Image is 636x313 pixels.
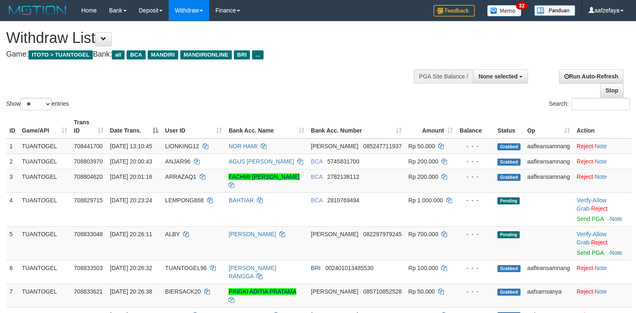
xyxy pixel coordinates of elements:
[228,231,276,237] a: [PERSON_NAME]
[577,143,593,149] a: Reject
[165,158,190,165] span: ANJAR96
[573,192,632,226] td: · ·
[74,288,103,295] span: 708833621
[148,50,178,59] span: MANDIRI
[19,284,71,307] td: TUANTOGEL
[497,265,521,272] span: Grabbed
[497,231,520,238] span: Pending
[327,158,359,165] span: Copy 5745831700 to clipboard
[110,197,152,204] span: [DATE] 20:23:24
[571,98,630,110] input: Search:
[577,158,593,165] a: Reject
[110,158,152,165] span: [DATE] 20:00:43
[573,284,632,307] td: ·
[110,143,152,149] span: [DATE] 13:10:45
[573,226,632,260] td: · ·
[497,159,521,166] span: Grabbed
[6,4,69,17] img: MOTION_logo.png
[311,288,358,295] span: [PERSON_NAME]
[234,50,250,59] span: BRI
[478,73,518,80] span: None selected
[21,98,52,110] select: Showentries
[487,5,522,17] img: Button%20Memo.svg
[19,192,71,226] td: TUANTOGEL
[112,50,125,59] span: all
[573,115,632,138] th: Action
[408,265,438,271] span: Rp 100.000
[165,288,200,295] span: BIERSACK20
[6,115,19,138] th: ID
[74,143,103,149] span: 708441700
[577,231,606,246] span: ·
[414,69,473,83] div: PGA Site Balance /
[325,265,374,271] span: Copy 002401013485530 to clipboard
[19,226,71,260] td: TUANTOGEL
[74,197,103,204] span: 708829715
[405,115,456,138] th: Amount: activate to sort column ascending
[573,260,632,284] td: ·
[577,231,606,246] a: Allow Grab
[71,115,107,138] th: Trans ID: activate to sort column ascending
[6,260,19,284] td: 6
[311,231,358,237] span: [PERSON_NAME]
[577,197,606,212] a: Allow Grab
[459,173,491,181] div: - - -
[6,226,19,260] td: 5
[363,231,402,237] span: Copy 082297979245 to clipboard
[19,260,71,284] td: TUANTOGEL
[524,115,573,138] th: Op: activate to sort column ascending
[327,197,359,204] span: Copy 2810769494 to clipboard
[74,265,103,271] span: 708833503
[252,50,263,59] span: ...
[6,169,19,192] td: 3
[363,288,402,295] span: Copy 085710852528 to clipboard
[408,158,438,165] span: Rp 200.000
[595,265,607,271] a: Note
[311,173,323,180] span: BCA
[459,264,491,272] div: - - -
[363,143,402,149] span: Copy 085247711937 to clipboard
[524,154,573,169] td: aafleansamnang
[408,143,435,149] span: Rp 50.000
[162,115,225,138] th: User ID: activate to sort column ascending
[577,249,603,256] a: Send PGA
[595,158,607,165] a: Note
[573,169,632,192] td: ·
[577,231,591,237] a: Verify
[591,239,608,246] a: Reject
[577,197,591,204] a: Verify
[165,197,203,204] span: LEMPONG868
[327,173,359,180] span: Copy 2782138112 to clipboard
[228,173,299,180] a: FACHMI [PERSON_NAME]
[459,142,491,150] div: - - -
[110,173,152,180] span: [DATE] 20:01:16
[6,50,416,59] h4: Game: Bank:
[524,169,573,192] td: aafleansamnang
[573,154,632,169] td: ·
[600,83,624,97] a: Stop
[228,158,294,165] a: AGUS [PERSON_NAME]
[610,216,622,222] a: Note
[165,173,196,180] span: ARRAZAQ1
[308,115,405,138] th: Bank Acc. Number: activate to sort column ascending
[559,69,624,83] a: Run Auto-Refresh
[228,288,296,295] a: PINGKI ADITIA PRATAMA
[456,115,494,138] th: Balance
[459,287,491,296] div: - - -
[408,288,435,295] span: Rp 50.000
[74,158,103,165] span: 708803970
[595,288,607,295] a: Note
[577,288,593,295] a: Reject
[534,5,575,16] img: panduan.png
[311,143,358,149] span: [PERSON_NAME]
[524,138,573,154] td: aafleansamnang
[311,158,323,165] span: BCA
[311,265,320,271] span: BRI
[524,284,573,307] td: aafsamsanya
[6,192,19,226] td: 4
[19,138,71,154] td: TUANTOGEL
[408,231,438,237] span: Rp 700.000
[6,98,69,110] label: Show entries
[6,154,19,169] td: 2
[225,115,307,138] th: Bank Acc. Name: activate to sort column ascending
